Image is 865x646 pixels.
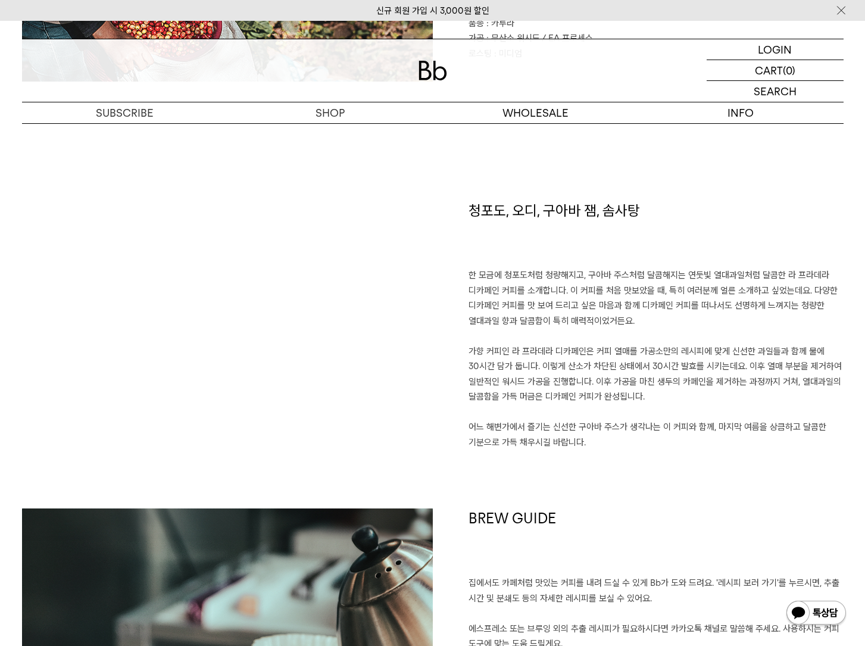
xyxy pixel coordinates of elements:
p: 한 모금에 청포도처럼 청량해지고, 구아바 주스처럼 달콤해지는 연둣빛 열대과일처럼 달콤한 라 프라데라 디카페인 커피를 소개합니다. 이 커피를 처음 맛보았을 때, 특히 여러분께 ... [469,268,844,450]
img: 카카오톡 채널 1:1 채팅 버튼 [785,600,847,628]
a: CART (0) [707,60,844,81]
p: CART [755,60,783,80]
a: SHOP [227,102,433,123]
a: LOGIN [707,39,844,60]
p: LOGIN [758,39,792,60]
p: WHOLESALE [433,102,638,123]
p: (0) [783,60,795,80]
a: 신규 회원 가입 시 3,000원 할인 [376,5,489,16]
img: 로고 [419,61,447,80]
h1: 청포도, 오디, 구아바 잼, 솜사탕 [469,201,844,269]
p: SEARCH [754,81,797,102]
h1: BREW GUIDE [469,508,844,576]
p: INFO [638,102,844,123]
a: SUBSCRIBE [22,102,227,123]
